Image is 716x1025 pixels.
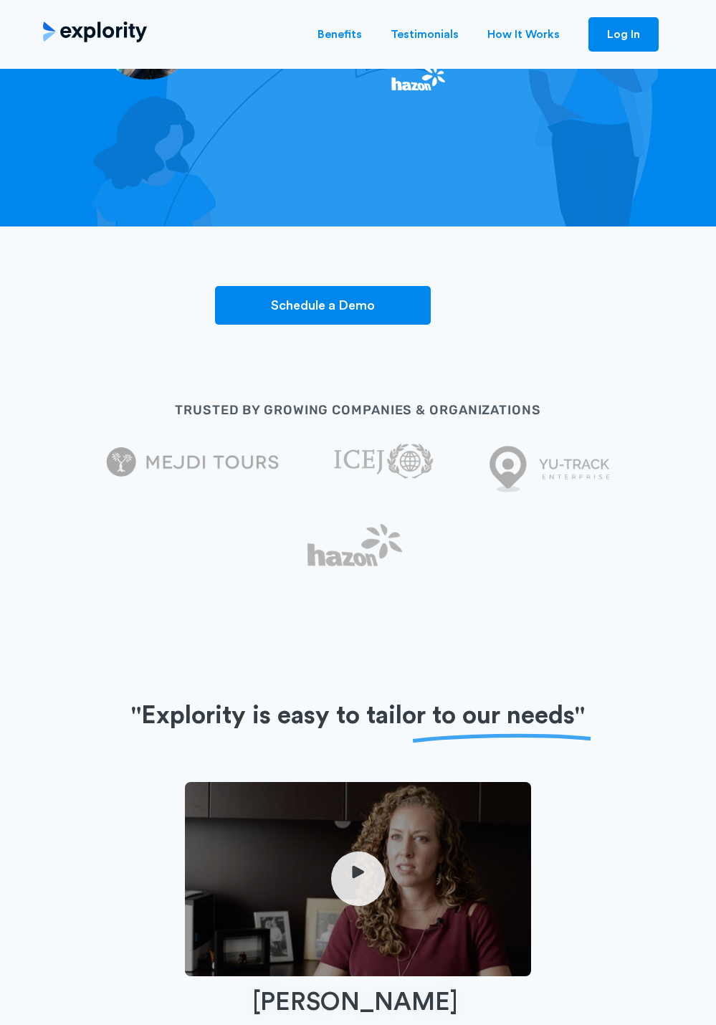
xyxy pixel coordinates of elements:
[131,699,585,733] h2: "Explority is easy to tailor to our needs "
[215,286,431,325] a: Schedule a Demo
[391,26,459,43] a: Testimonials
[318,26,362,43] a: Benefits
[331,852,386,906] a: open lightbox
[487,26,560,43] a: How It Works
[175,393,541,427] div: trusted by growing companies & organizations
[252,983,458,1021] h6: [PERSON_NAME]
[588,17,659,52] a: Log In
[43,22,147,47] a: home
